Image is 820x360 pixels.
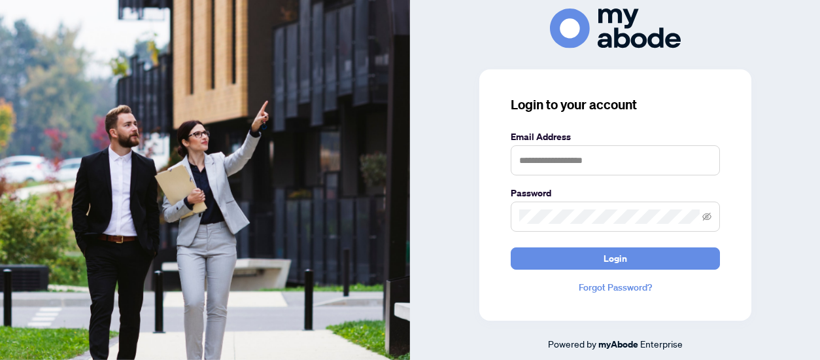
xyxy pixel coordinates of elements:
img: ma-logo [550,9,681,48]
a: Forgot Password? [511,280,720,295]
label: Email Address [511,130,720,144]
label: Password [511,186,720,200]
a: myAbode [598,337,638,351]
span: Powered by [548,338,596,350]
h3: Login to your account [511,96,720,114]
span: Login [604,248,627,269]
span: Enterprise [640,338,683,350]
span: eye-invisible [702,212,711,221]
button: Login [511,247,720,270]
